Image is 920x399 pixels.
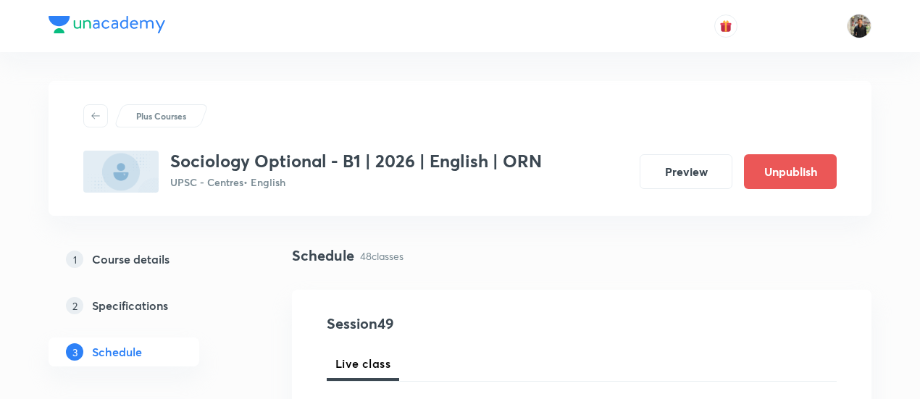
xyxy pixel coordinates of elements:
h4: Schedule [292,245,354,266]
p: 48 classes [360,248,403,264]
p: UPSC - Centres • English [170,175,542,190]
button: Preview [640,154,732,189]
p: Plus Courses [136,109,186,122]
button: avatar [714,14,737,38]
p: 1 [66,251,83,268]
a: 1Course details [49,245,246,274]
p: 2 [66,297,83,314]
button: Unpublish [744,154,837,189]
p: 3 [66,343,83,361]
h5: Course details [92,251,170,268]
a: Company Logo [49,16,165,37]
a: 2Specifications [49,291,246,320]
img: 6C964C77-3291-4C2E-9EAA-A7C9B8B3E063_plus.png [83,151,159,193]
img: Company Logo [49,16,165,33]
h3: Sociology Optional - B1 | 2026 | English | ORN [170,151,542,172]
img: avatar [719,20,732,33]
span: Live class [335,355,390,372]
img: Yudhishthir [847,14,871,38]
h4: Session 49 [327,313,591,335]
h5: Schedule [92,343,142,361]
h5: Specifications [92,297,168,314]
